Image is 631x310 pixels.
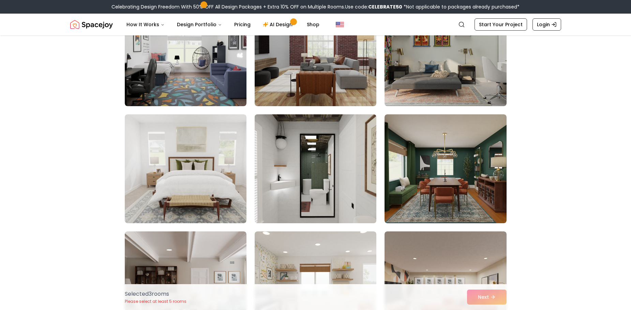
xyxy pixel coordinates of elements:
nav: Main [121,18,325,31]
img: United States [336,20,344,29]
a: AI Design [257,18,300,31]
div: Celebrating Design Freedom With 50% OFF All Design Packages + Extra 10% OFF on Multiple Rooms. [111,3,520,10]
nav: Global [70,14,561,35]
a: Start Your Project [475,18,527,31]
a: Spacejoy [70,18,113,31]
img: Spacejoy Logo [70,18,113,31]
button: How It Works [121,18,170,31]
p: Selected 3 room s [125,290,186,298]
a: Pricing [229,18,256,31]
button: Design Portfolio [171,18,227,31]
a: Shop [301,18,325,31]
b: CELEBRATE50 [368,3,402,10]
img: Room room-19 [125,114,246,223]
img: Room room-21 [385,114,506,223]
span: *Not applicable to packages already purchased* [402,3,520,10]
img: Room room-20 [252,112,379,226]
p: Please select at least 5 rooms [125,299,186,304]
a: Login [532,18,561,31]
span: Use code: [345,3,402,10]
